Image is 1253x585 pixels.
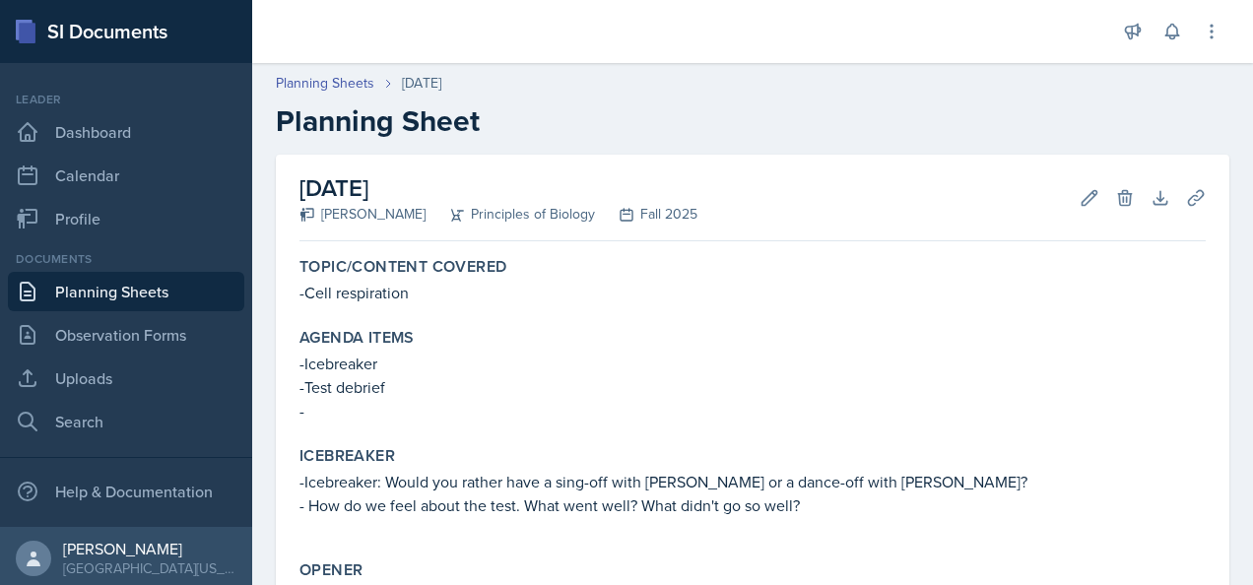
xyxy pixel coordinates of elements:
[8,156,244,195] a: Calendar
[8,272,244,311] a: Planning Sheets
[8,199,244,238] a: Profile
[8,358,244,398] a: Uploads
[426,204,595,225] div: Principles of Biology
[299,399,1206,422] p: -
[595,204,697,225] div: Fall 2025
[299,375,1206,399] p: -Test debrief
[299,328,415,348] label: Agenda items
[8,315,244,355] a: Observation Forms
[402,73,441,94] div: [DATE]
[299,470,1206,493] p: -Icebreaker: Would you rather have a sing-off with [PERSON_NAME] or a dance-off with [PERSON_NAME]?
[299,560,363,580] label: Opener
[8,91,244,108] div: Leader
[299,446,395,466] label: Icebreaker
[63,539,236,558] div: [PERSON_NAME]
[276,103,1229,139] h2: Planning Sheet
[276,73,374,94] a: Planning Sheets
[299,352,1206,375] p: -Icebreaker
[8,402,244,441] a: Search
[299,281,1206,304] p: -Cell respiration
[299,204,426,225] div: [PERSON_NAME]
[8,250,244,268] div: Documents
[299,257,506,277] label: Topic/Content Covered
[8,112,244,152] a: Dashboard
[8,472,244,511] div: Help & Documentation
[63,558,236,578] div: [GEOGRAPHIC_DATA][US_STATE]
[299,493,1206,517] p: - How do we feel about the test. What went well? What didn't go so well?
[299,170,697,206] h2: [DATE]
